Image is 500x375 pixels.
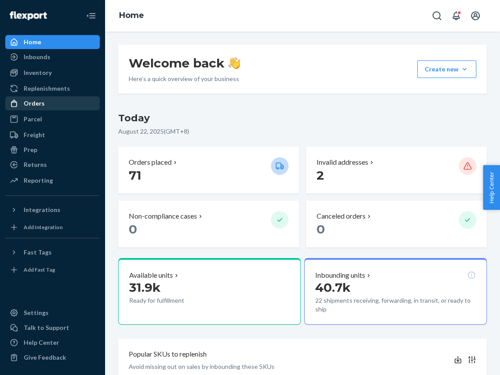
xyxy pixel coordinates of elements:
button: Help Center [483,165,500,210]
div: Help Center [24,338,59,347]
button: Fast Tags [5,245,100,259]
img: Flexport logo [10,11,47,20]
a: Parcel [5,112,100,126]
a: Inventory [5,66,100,80]
div: Parcel [24,115,42,124]
button: Close Navigation [82,7,100,25]
p: Here’s a quick overview of your business [129,74,240,83]
p: Popular SKUs to replenish [129,349,207,359]
button: Orders placed 71 [118,147,299,194]
div: Add Fast Tag [24,266,55,273]
button: Open Search Box [428,7,446,25]
button: Inbounding units40.7k22 shipments receiving, forwarding, in transit, or ready to ship [304,258,487,325]
span: 0 [129,222,137,237]
span: 40.7k [315,280,351,295]
p: Canceled orders [317,211,366,221]
div: Freight [24,131,45,139]
div: Inventory [24,68,52,77]
p: 22 shipments receiving, forwarding, in transit, or ready to ship [315,296,476,314]
ol: breadcrumbs [112,3,151,28]
div: Prep [24,145,37,154]
a: Freight [5,128,100,142]
h1: Welcome back [129,55,240,71]
div: Reporting [24,176,53,185]
p: Available units [129,270,173,280]
p: Ready for fulfillment [129,296,237,305]
button: Open account menu [467,7,484,25]
div: Talk to Support [24,323,69,332]
div: Replenishments [24,84,70,93]
div: Integrations [24,205,60,214]
button: Give Feedback [5,350,100,364]
a: Talk to Support [5,321,100,335]
a: Returns [5,158,100,172]
a: Add Fast Tag [5,263,100,277]
span: 31.9k [129,280,161,295]
span: 71 [129,168,141,183]
a: Prep [5,143,100,157]
button: Invalid addresses 2 [306,147,487,194]
a: Home [119,11,144,20]
div: Fast Tags [24,248,52,257]
p: Non-compliance cases [129,211,197,221]
span: 2 [317,168,324,183]
p: Orders placed [129,157,172,167]
div: Add Integration [24,223,63,231]
div: Give Feedback [24,353,66,362]
h3: Today [118,111,487,125]
a: Orders [5,96,100,110]
button: Non-compliance cases 0 [118,201,299,248]
p: Inbounding units [315,270,365,280]
a: Replenishments [5,81,100,96]
button: Integrations [5,203,100,217]
button: Available units31.9kReady for fulfillment [118,258,301,325]
a: Settings [5,306,100,320]
a: Home [5,35,100,49]
span: 0 [317,222,325,237]
p: August 22, 2025 ( GMT+8 ) [118,127,487,136]
a: Add Integration [5,220,100,234]
img: hand-wave emoji [228,57,240,69]
p: Avoid missing out on sales by inbounding these SKUs [129,362,275,371]
button: Open notifications [447,7,465,25]
div: Returns [24,160,47,169]
div: Settings [24,308,49,317]
a: Help Center [5,336,100,350]
button: Canceled orders 0 [306,201,487,248]
a: Inbounds [5,50,100,64]
div: Inbounds [24,53,50,61]
button: Create new [417,60,476,78]
div: Orders [24,99,45,108]
a: Reporting [5,173,100,187]
p: Invalid addresses [317,157,368,167]
div: Home [24,38,41,46]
